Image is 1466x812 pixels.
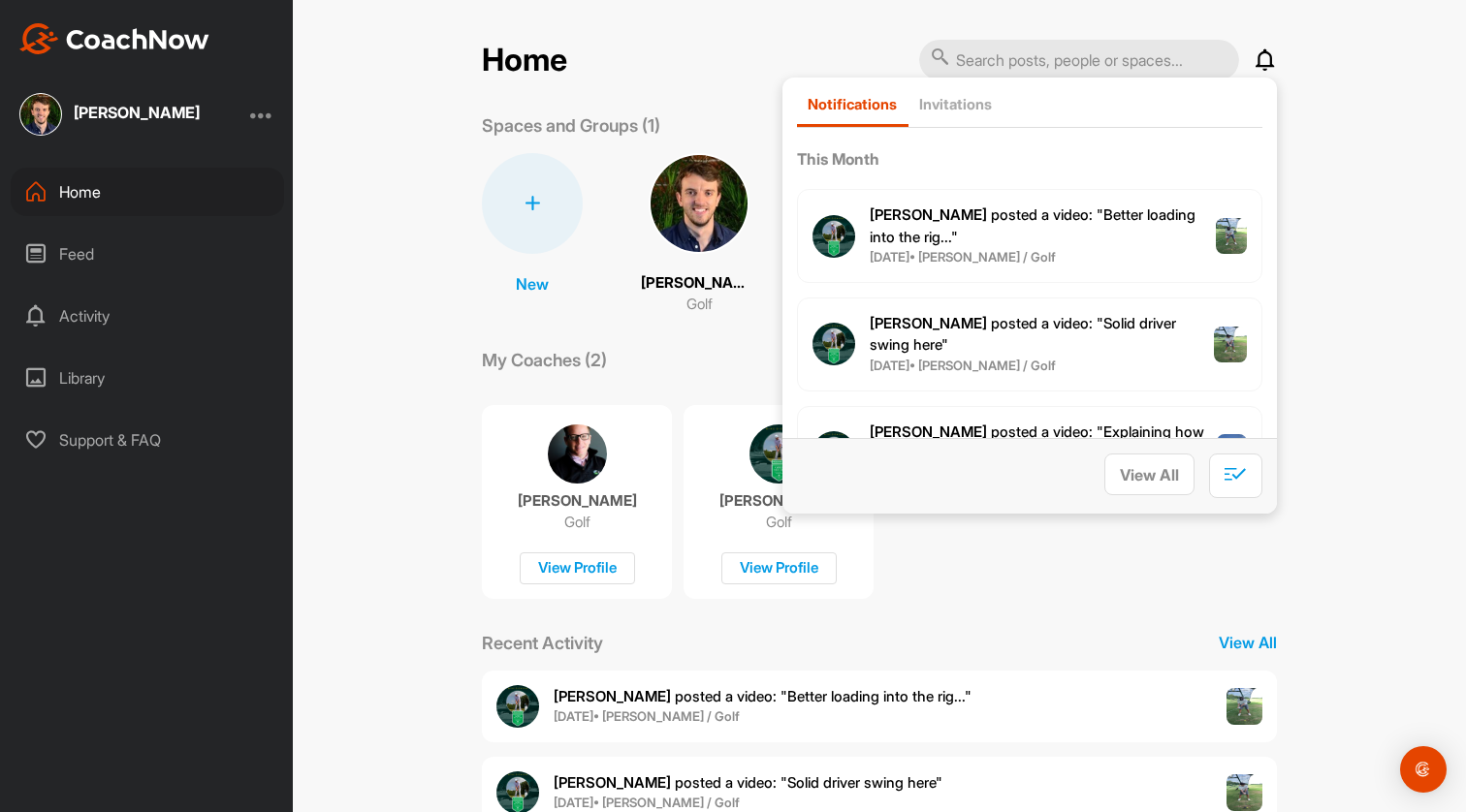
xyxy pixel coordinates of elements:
button: View All [1104,453,1195,495]
p: [PERSON_NAME] [719,491,839,511]
span: posted a video : " Better loading into the rig... " [870,205,1195,246]
img: CoachNow [19,23,209,54]
div: View Profile [721,552,837,584]
p: Notifications [808,95,897,113]
p: Spaces and Groups (1) [482,112,660,139]
p: Golf [564,513,590,532]
div: Library [11,354,284,402]
b: [DATE] • [PERSON_NAME] / Golf [870,358,1056,373]
span: posted a video : " Better loading into the rig... " [554,687,972,705]
b: [DATE] • [PERSON_NAME] / Golf [554,708,740,724]
img: post image [1217,434,1247,471]
label: This Month [797,147,1262,171]
img: post image [1216,218,1247,255]
p: [PERSON_NAME] [518,491,637,511]
p: Golf [766,513,792,532]
div: View Profile [520,552,635,584]
b: [PERSON_NAME] [554,773,671,792]
p: New [516,272,549,296]
p: View All [1219,631,1277,654]
span: View All [1120,465,1179,484]
div: Support & FAQ [11,416,284,464]
img: coach avatar [548,424,607,484]
img: post image [1227,688,1263,725]
b: [DATE] • [PERSON_NAME] / Golf [870,249,1056,265]
input: Search posts, people or spaces... [919,40,1239,80]
img: post image [1227,774,1263,811]
img: user avatar [496,685,539,728]
b: [PERSON_NAME] [554,687,671,705]
img: user avatar [813,323,855,365]
b: [PERSON_NAME] [870,314,987,332]
img: user avatar [813,215,855,258]
img: square_100985ac2e9e1ee63f799673e5c2cc52.jpg [19,93,62,136]
a: [PERSON_NAME]Golf [641,153,757,316]
div: [PERSON_NAME] [74,105,200,120]
b: [DATE] • [PERSON_NAME] / Golf [554,795,740,810]
span: posted a video : " Solid driver swing here " [870,314,1176,355]
div: Feed [11,230,284,278]
img: user avatar [813,431,855,474]
div: Activity [11,292,284,340]
p: My Coaches (2) [482,347,607,373]
span: posted a video : " Solid driver swing here " [554,773,942,792]
img: square_100985ac2e9e1ee63f799673e5c2cc52.jpg [649,153,749,254]
span: posted a video : " Explaining how to improve t... " [870,422,1204,463]
h2: Home [482,42,567,79]
p: Recent Activity [482,630,603,656]
p: Invitations [919,95,992,113]
b: [PERSON_NAME] [870,205,987,224]
div: Open Intercom Messenger [1400,746,1447,793]
p: Golf [686,294,713,316]
img: post image [1214,327,1247,363]
p: [PERSON_NAME] [641,272,757,295]
img: coach avatar [749,424,809,484]
div: Home [11,168,284,216]
b: [PERSON_NAME] [870,422,987,441]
